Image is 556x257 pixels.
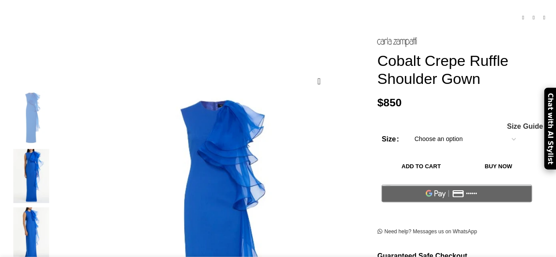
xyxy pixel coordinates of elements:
[466,191,477,197] text: ••••••
[382,157,460,176] button: Add to cart
[4,91,58,145] img: Cobalt Crepe Ruffle Shoulder Gown
[377,97,401,109] bdi: 850
[506,123,543,130] a: Size Guide
[465,157,532,176] button: Buy now
[382,185,532,202] button: Pay with GPay
[377,37,417,47] img: Carla Zampatti
[518,12,528,23] a: Previous product
[380,207,534,208] iframe: Secure payment input frame
[507,123,543,130] span: Size Guide
[377,228,477,235] a: Need help? Messages us on WhatsApp
[377,97,383,109] span: $
[377,52,549,88] h1: Cobalt Crepe Ruffle Shoulder Gown
[539,12,549,23] a: Next product
[4,149,58,203] img: Carla Zampatti Dresses
[382,134,399,145] label: Size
